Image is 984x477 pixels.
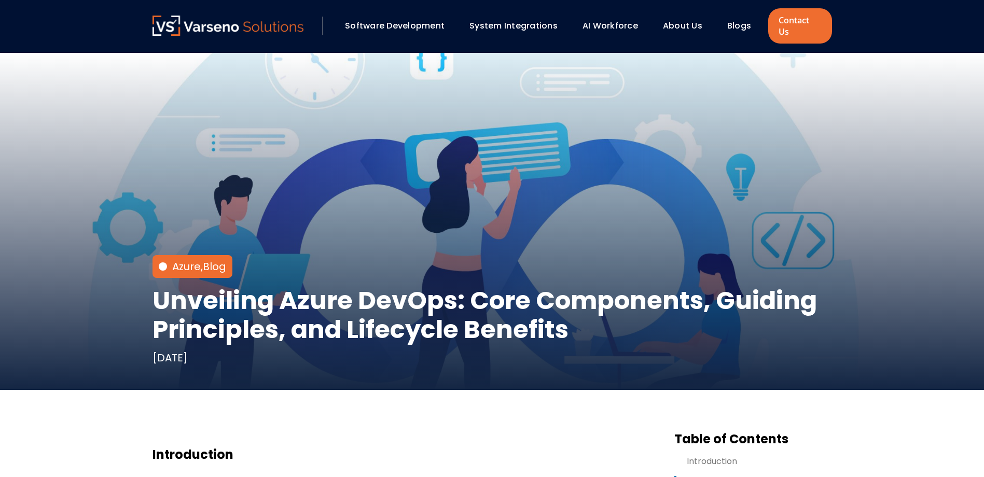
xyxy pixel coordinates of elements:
[345,20,445,32] a: Software Development
[674,455,832,468] a: Introduction
[153,16,304,36] img: Varseno Solutions – Product Engineering & IT Services
[658,17,717,35] div: About Us
[469,20,558,32] a: System Integrations
[722,17,766,35] div: Blogs
[727,20,751,32] a: Blogs
[583,20,638,32] a: AI Workforce
[153,447,658,462] h3: Introduction
[203,259,226,274] a: Blog
[153,286,832,344] h1: Unveiling Azure DevOps: Core Components, Guiding Principles, and Lifecycle Benefits
[577,17,653,35] div: AI Workforce
[464,17,572,35] div: System Integrations
[768,8,831,44] a: Contact Us
[153,350,188,365] div: [DATE]
[340,17,459,35] div: Software Development
[172,259,226,274] div: ,
[172,259,201,274] a: Azure
[674,431,832,447] h3: Table of Contents
[663,20,702,32] a: About Us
